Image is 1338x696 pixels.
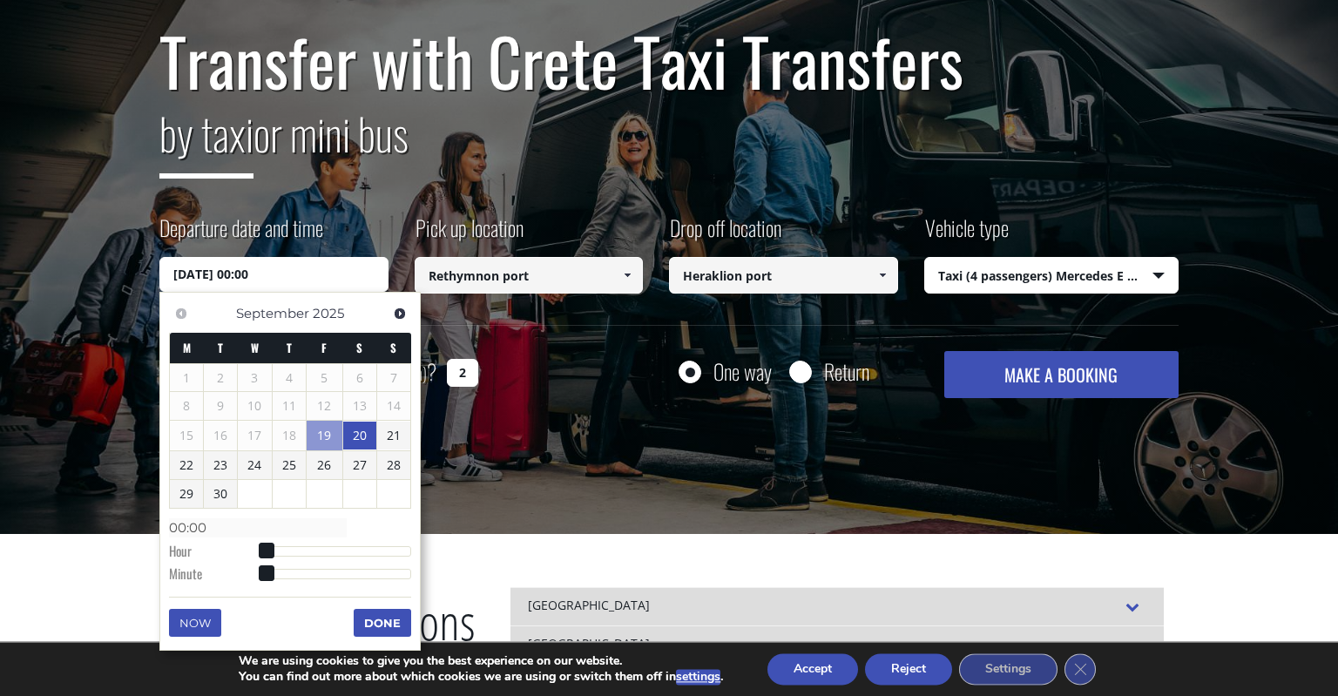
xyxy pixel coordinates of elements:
[204,364,237,392] span: 2
[204,392,237,420] span: 9
[307,392,342,420] span: 12
[613,257,642,294] a: Show All Items
[170,364,203,392] span: 1
[356,339,362,356] span: Saturday
[159,24,1179,98] h1: Transfer with Crete Taxi Transfers
[343,392,376,420] span: 13
[343,364,376,392] span: 6
[415,257,644,294] input: Select pickup location
[377,392,410,420] span: 14
[169,542,266,564] dt: Hour
[159,587,476,681] h2: Destinations
[1064,653,1096,685] button: Close GDPR Cookie Banner
[313,305,344,321] span: 2025
[676,669,720,685] button: settings
[510,587,1164,625] div: [GEOGRAPHIC_DATA]
[159,100,253,179] span: by taxi
[169,609,221,637] button: Now
[321,339,327,356] span: Friday
[169,301,193,325] a: Previous
[169,564,266,587] dt: Minute
[354,609,411,637] button: Done
[868,257,896,294] a: Show All Items
[307,451,342,479] a: 26
[273,392,306,420] span: 11
[273,364,306,392] span: 4
[239,653,723,669] p: We are using cookies to give you the best experience on our website.
[865,653,952,685] button: Reject
[239,669,723,685] p: You can find out more about which cookies we are using or switch them off in .
[238,451,271,479] a: 24
[183,339,191,356] span: Monday
[170,392,203,420] span: 8
[767,653,858,685] button: Accept
[238,392,271,420] span: 10
[390,339,396,356] span: Sunday
[377,364,410,392] span: 7
[307,421,342,450] a: 19
[377,422,410,449] a: 21
[238,422,271,449] span: 17
[273,451,306,479] a: 25
[307,364,342,392] span: 5
[273,422,306,449] span: 18
[287,339,292,356] span: Thursday
[204,480,237,508] a: 30
[377,451,410,479] a: 28
[959,653,1058,685] button: Settings
[343,422,376,449] a: 20
[204,451,237,479] a: 23
[159,98,1179,192] h2: or mini bus
[510,625,1164,664] div: [GEOGRAPHIC_DATA]
[170,422,203,449] span: 15
[669,213,781,257] label: Drop off location
[944,351,1179,398] button: MAKE A BOOKING
[170,480,203,508] a: 29
[669,257,898,294] input: Select drop-off location
[393,307,407,321] span: Next
[174,307,188,321] span: Previous
[343,451,376,479] a: 27
[924,213,1009,257] label: Vehicle type
[251,339,259,356] span: Wednesday
[238,364,271,392] span: 3
[236,305,309,321] span: September
[218,339,223,356] span: Tuesday
[713,361,772,382] label: One way
[159,213,323,257] label: Departure date and time
[170,451,203,479] a: 22
[824,361,869,382] label: Return
[388,301,411,325] a: Next
[925,258,1179,294] span: Taxi (4 passengers) Mercedes E Class
[204,422,237,449] span: 16
[415,213,524,257] label: Pick up location
[159,588,281,668] span: Popular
